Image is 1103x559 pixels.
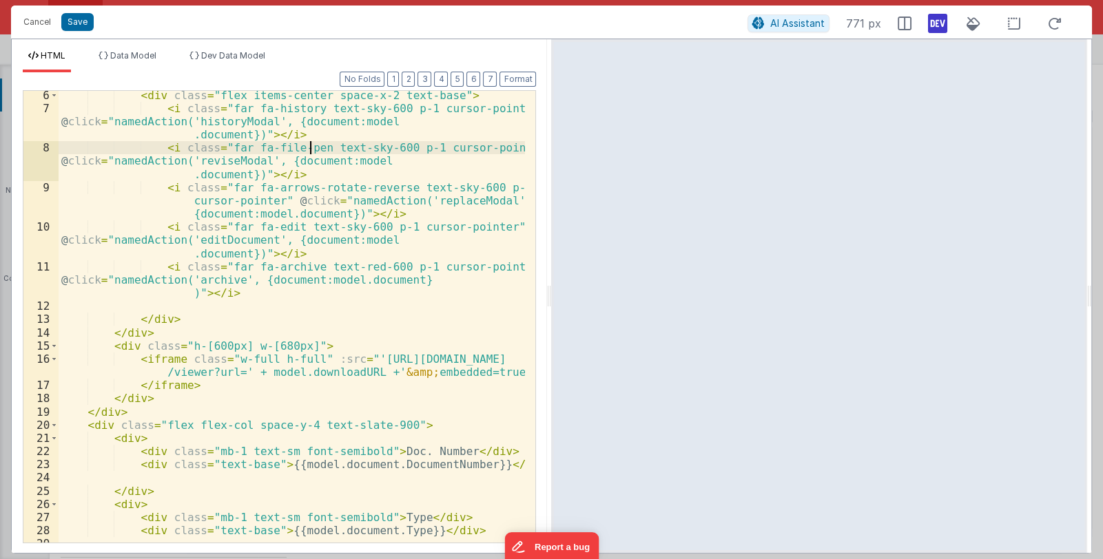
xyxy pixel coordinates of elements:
div: 7 [23,102,59,142]
button: Save [61,13,94,31]
div: 11 [23,260,59,300]
div: 24 [23,471,59,484]
div: 19 [23,405,59,419]
div: 25 [23,485,59,498]
div: 6 [23,89,59,102]
div: 20 [23,419,59,432]
button: 1 [387,72,399,87]
button: 4 [434,72,448,87]
span: Dev Data Model [201,50,265,61]
div: 16 [23,352,59,379]
button: Format [499,72,536,87]
div: 21 [23,432,59,445]
div: 17 [23,379,59,392]
div: 22 [23,445,59,458]
button: 2 [402,72,415,87]
div: 10 [23,220,59,260]
button: 5 [451,72,464,87]
button: 3 [418,72,431,87]
div: 15 [23,339,59,352]
span: 771 px [846,15,881,32]
button: Cancel [17,12,58,32]
button: 6 [466,72,480,87]
div: 29 [23,537,59,550]
div: 14 [23,326,59,339]
button: AI Assistant [748,14,829,32]
div: 28 [23,524,59,537]
button: 7 [483,72,497,87]
button: No Folds [340,72,384,87]
div: 8 [23,141,59,181]
span: AI Assistant [770,17,825,29]
div: 18 [23,392,59,405]
span: Data Model [110,50,156,61]
div: 9 [23,181,59,221]
div: 26 [23,498,59,511]
div: 23 [23,458,59,471]
div: 27 [23,511,59,524]
span: HTML [41,50,65,61]
div: 12 [23,299,59,313]
div: 13 [23,313,59,326]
